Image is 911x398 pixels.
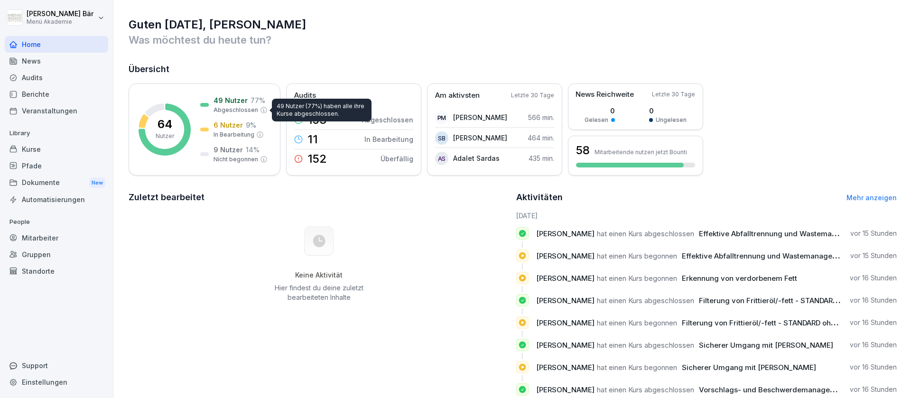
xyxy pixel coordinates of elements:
[5,36,108,53] a: Home
[294,90,316,101] p: Audits
[699,229,909,238] span: Effektive Abfalltrennung und Wastemanagement im Catering
[5,126,108,141] p: Library
[5,191,108,208] a: Automatisierungen
[453,112,507,122] p: [PERSON_NAME]
[850,362,897,372] p: vor 16 Stunden
[682,251,892,260] span: Effektive Abfalltrennung und Wastemanagement im Catering
[251,95,265,105] p: 77 %
[597,229,694,238] span: hat einen Kurs abgeschlossen
[129,17,897,32] h1: Guten [DATE], [PERSON_NAME]
[307,153,327,165] p: 152
[682,363,816,372] span: Sicherer Umgang mit [PERSON_NAME]
[453,133,507,143] p: [PERSON_NAME]
[246,120,256,130] p: 9 %
[435,111,448,124] div: PM
[699,385,902,394] span: Vorschlags- und Beschwerdemanagement bei Menü 2000
[5,141,108,157] a: Kurse
[699,341,833,350] span: Sicherer Umgang mit [PERSON_NAME]
[129,63,897,76] h2: Übersicht
[597,341,694,350] span: hat einen Kurs abgeschlossen
[214,106,258,114] p: Abgeschlossen
[576,142,590,158] h3: 58
[846,194,897,202] a: Mehr anzeigen
[516,191,563,204] h2: Aktivitäten
[156,132,174,140] p: Nutzer
[597,363,677,372] span: hat einen Kurs begonnen
[656,116,687,124] p: Ungelesen
[850,318,897,327] p: vor 16 Stunden
[5,102,108,119] a: Veranstaltungen
[5,263,108,279] div: Standorte
[699,296,872,305] span: Filterung von Frittieröl/-fett - STANDARD ohne Vito
[214,155,258,164] p: Nicht begonnen
[536,318,595,327] span: [PERSON_NAME]
[536,385,595,394] span: [PERSON_NAME]
[536,296,595,305] span: [PERSON_NAME]
[585,116,608,124] p: Gelesen
[89,177,105,188] div: New
[5,230,108,246] a: Mitarbeiter
[516,211,897,221] h6: [DATE]
[528,133,554,143] p: 464 min.
[511,91,554,100] p: Letzte 30 Tage
[536,274,595,283] span: [PERSON_NAME]
[597,296,694,305] span: hat einen Kurs abgeschlossen
[271,283,367,302] p: Hier findest du deine zuletzt bearbeiteten Inhalte
[5,374,108,390] a: Einstellungen
[576,89,634,100] p: News Reichweite
[129,191,510,204] h2: Zuletzt bearbeitet
[536,251,595,260] span: [PERSON_NAME]
[595,148,687,156] p: Mitarbeitende nutzen jetzt Bounti
[5,214,108,230] p: People
[453,153,500,163] p: Adalet Sardas
[5,69,108,86] a: Audits
[536,363,595,372] span: [PERSON_NAME]
[435,90,480,101] p: Am aktivsten
[5,157,108,174] a: Pfade
[271,271,367,279] h5: Keine Aktivität
[27,10,93,18] p: [PERSON_NAME] Bär
[649,106,687,116] p: 0
[850,385,897,394] p: vor 16 Stunden
[5,174,108,192] div: Dokumente
[597,251,677,260] span: hat einen Kurs begonnen
[585,106,615,116] p: 0
[597,318,677,327] span: hat einen Kurs begonnen
[5,246,108,263] a: Gruppen
[528,112,554,122] p: 566 min.
[536,229,595,238] span: [PERSON_NAME]
[850,296,897,305] p: vor 16 Stunden
[362,115,413,125] p: Abgeschlossen
[307,114,326,126] p: 153
[536,341,595,350] span: [PERSON_NAME]
[435,131,448,145] div: SB
[214,145,243,155] p: 9 Nutzer
[850,229,897,238] p: vor 15 Stunden
[5,357,108,374] div: Support
[5,86,108,102] a: Berichte
[364,134,413,144] p: In Bearbeitung
[214,95,248,105] p: 49 Nutzer
[5,53,108,69] a: News
[158,119,172,130] p: 64
[27,19,93,25] p: Menü Akademie
[381,154,413,164] p: Überfällig
[850,273,897,283] p: vor 16 Stunden
[246,145,260,155] p: 14 %
[307,134,318,145] p: 11
[129,32,897,47] p: Was möchtest du heute tun?
[214,120,243,130] p: 6 Nutzer
[682,318,855,327] span: Filterung von Frittieröl/-fett - STANDARD ohne Vito
[850,340,897,350] p: vor 16 Stunden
